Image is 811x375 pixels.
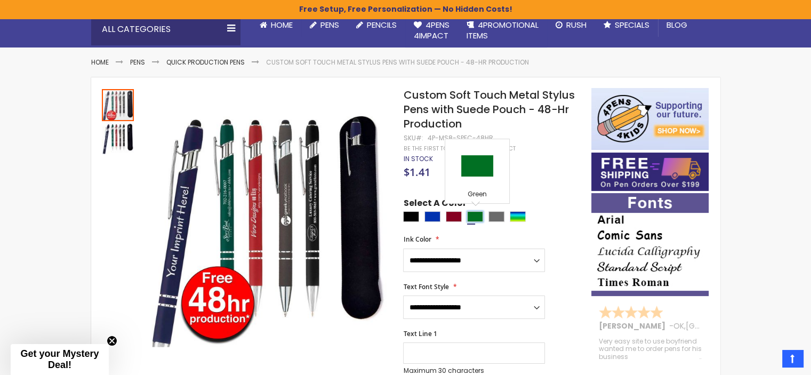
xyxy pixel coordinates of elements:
[591,193,709,296] img: font-personalization-examples
[271,19,293,30] span: Home
[591,153,709,191] img: Free shipping on orders over $199
[403,154,432,163] span: In stock
[102,122,134,154] img: Custom Soft Touch Metal Stylus Pens with Suede Pouch - 48-Hr Production
[669,321,764,331] span: - ,
[266,58,529,67] li: Custom Soft Touch Metal Stylus Pens with Suede Pouch - 48-Hr Production
[102,88,135,121] div: Custom Soft Touch Metal Stylus Pens with Suede Pouch - 48-Hr Production
[658,13,696,37] a: Blog
[403,197,466,212] span: Select A Color
[130,58,145,67] a: Pens
[403,282,448,291] span: Text Font Style
[348,13,405,37] a: Pencils
[91,58,109,67] a: Home
[320,19,339,30] span: Pens
[403,235,431,244] span: Ink Color
[166,58,245,67] a: Quick Production Pens
[547,13,595,37] a: Rush
[615,19,649,30] span: Specials
[667,19,687,30] span: Blog
[414,19,449,41] span: 4Pens 4impact
[510,211,526,222] div: Assorted
[91,13,240,45] div: All Categories
[467,211,483,222] div: Green
[403,155,432,163] div: Availability
[145,103,389,347] img: Custom Soft Touch Metal Stylus Pens with Suede Pouch - 48-Hr Production
[446,211,462,222] div: Burgundy
[782,350,803,367] a: Top
[458,13,547,48] a: 4PROMOTIONALITEMS
[367,19,397,30] span: Pencils
[251,13,301,37] a: Home
[467,19,539,41] span: 4PROMOTIONAL ITEMS
[403,133,423,142] strong: SKU
[673,321,684,331] span: OK
[403,329,437,338] span: Text Line 1
[403,145,515,153] a: Be the first to review this product
[427,134,493,142] div: 4P-MS8-SPEC-48HR
[591,88,709,150] img: 4pens 4 kids
[405,13,458,48] a: 4Pens4impact
[403,366,545,375] p: Maximum 30 characters
[599,321,669,331] span: [PERSON_NAME]
[566,19,587,30] span: Rush
[11,344,109,375] div: Get your Mystery Deal!Close teaser
[686,321,764,331] span: [GEOGRAPHIC_DATA]
[424,211,440,222] div: Blue
[102,121,134,154] div: Custom Soft Touch Metal Stylus Pens with Suede Pouch - 48-Hr Production
[403,211,419,222] div: Black
[20,348,99,370] span: Get your Mystery Deal!
[301,13,348,37] a: Pens
[595,13,658,37] a: Specials
[448,190,507,201] div: Green
[107,336,117,346] button: Close teaser
[599,338,702,361] div: Very easy site to use boyfriend wanted me to order pens for his business
[403,87,574,131] span: Custom Soft Touch Metal Stylus Pens with Suede Pouch - 48-Hr Production
[403,165,430,179] span: $1.41
[488,211,504,222] div: Grey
